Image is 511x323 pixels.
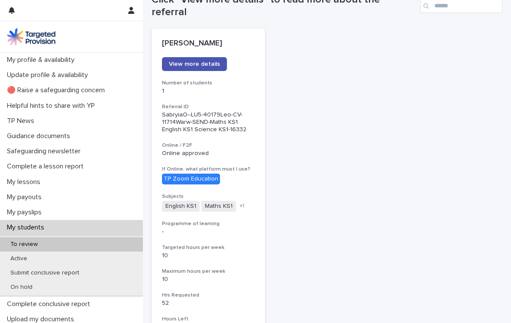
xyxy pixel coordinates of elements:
[3,300,97,308] p: Complete conclusive report
[162,244,255,251] h3: Targeted hours per week
[3,208,49,216] p: My payslips
[162,300,255,307] p: 52
[162,150,255,157] p: Online approved
[3,284,39,291] p: On hold
[162,316,255,323] h3: Hours Left
[3,269,86,277] p: Submit conclusive report
[3,102,102,110] p: Helpful hints to share with YP
[162,103,255,110] h3: Referral ID
[201,201,236,212] span: Maths KS1
[162,174,220,184] div: TP Zoom Education
[162,220,255,227] h3: Programme of learning
[162,193,255,200] h3: Subjects
[162,201,200,212] span: English KS1
[3,223,51,232] p: My students
[3,132,77,140] p: Guidance documents
[3,117,41,125] p: TP News
[162,276,255,283] p: 10
[162,292,255,299] h3: Hrs Requested
[162,268,255,275] h3: Maximum hours per week
[3,193,49,201] p: My payouts
[3,56,81,64] p: My profile & availability
[239,203,244,209] span: + 1
[162,252,255,259] p: 10
[3,255,34,262] p: Active
[162,87,255,95] p: 1
[162,80,255,87] h3: Number of students
[162,39,255,48] p: [PERSON_NAME]
[162,166,255,173] h3: If Online, what platform must I use?
[3,178,47,186] p: My lessons
[3,241,45,248] p: To review
[3,86,112,94] p: 🔴 Raise a safeguarding concern
[162,57,227,71] a: View more details
[3,147,87,155] p: Safeguarding newsletter
[162,228,255,236] p: -
[169,61,220,67] span: View more details
[162,142,255,149] h3: Online / F2F
[3,71,95,79] p: Update profile & availability
[7,28,55,45] img: M5nRWzHhSzIhMunXDL62
[3,162,91,171] p: Complete a lesson report
[162,111,255,133] p: SabryiaO--LU5-40179Leo-CV-11714Warw-SEND-Maths KS1 English KS1 Science KS1-16332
